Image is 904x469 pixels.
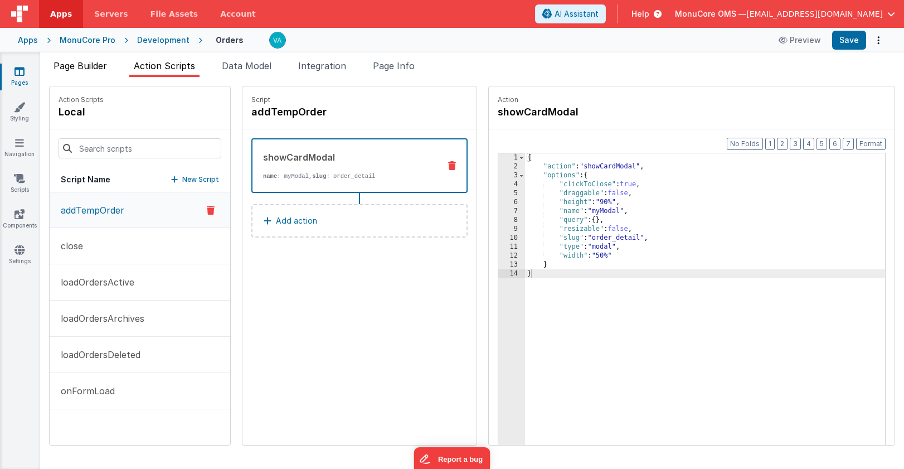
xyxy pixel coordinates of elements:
div: 8 [498,216,525,225]
p: Action Scripts [59,95,104,104]
h4: local [59,104,104,120]
button: onFormLoad [50,373,230,409]
p: Action [498,95,886,104]
span: Integration [298,60,346,71]
button: close [50,228,230,264]
button: loadOrdersArchives [50,301,230,337]
p: loadOrdersDeleted [54,348,140,361]
span: [EMAIL_ADDRESS][DOMAIN_NAME] [746,8,883,20]
p: addTempOrder [54,204,124,217]
button: Options [871,32,886,48]
span: Page Info [373,60,415,71]
button: No Folds [727,138,763,150]
div: 2 [498,162,525,171]
div: MonuCore Pro [60,35,115,46]
button: Save [832,31,866,50]
div: 5 [498,189,525,198]
p: loadOrdersArchives [54,312,144,325]
span: MonuCore OMS — [675,8,746,20]
p: loadOrdersActive [54,275,134,289]
p: close [54,239,83,253]
h5: Script Name [61,174,110,185]
h4: Orders [216,36,244,44]
p: : myModal, : order_detail [263,172,431,181]
button: Preview [772,31,828,49]
input: Search scripts [59,138,221,158]
span: Action Scripts [134,60,195,71]
div: 13 [498,260,525,269]
div: 3 [498,171,525,180]
span: Help [631,8,649,20]
button: 4 [803,138,814,150]
p: Script [251,95,468,104]
div: Development [137,35,189,46]
button: New Script [171,174,219,185]
button: Add action [251,204,468,238]
h4: showCardModal [498,104,665,120]
div: 4 [498,180,525,189]
div: 11 [498,243,525,252]
span: File Assets [150,8,198,20]
button: AI Assistant [535,4,606,23]
div: 7 [498,207,525,216]
span: AI Assistant [555,8,599,20]
button: 5 [816,138,827,150]
div: 14 [498,269,525,278]
p: Add action [276,214,317,228]
div: 1 [498,153,525,162]
h4: addTempOrder [251,104,419,120]
button: addTempOrder [50,192,230,228]
strong: slug [312,173,326,180]
strong: name [263,173,277,180]
button: Format [856,138,886,150]
button: MonuCore OMS — [EMAIL_ADDRESS][DOMAIN_NAME] [675,8,895,20]
div: 12 [498,252,525,260]
span: Apps [50,8,72,20]
span: Data Model [222,60,271,71]
button: 1 [765,138,775,150]
p: onFormLoad [54,384,115,398]
button: 3 [790,138,801,150]
span: Servers [94,8,128,20]
button: loadOrdersActive [50,264,230,301]
button: 6 [829,138,840,150]
div: 10 [498,234,525,243]
button: 7 [843,138,854,150]
button: loadOrdersDeleted [50,337,230,373]
div: 6 [498,198,525,207]
div: Apps [18,35,38,46]
span: Page Builder [54,60,107,71]
button: 2 [777,138,788,150]
img: d97663ceb9b5fe134a022c3e0b4ea6c6 [270,32,285,48]
div: showCardModal [263,151,431,164]
div: 9 [498,225,525,234]
p: New Script [182,174,219,185]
